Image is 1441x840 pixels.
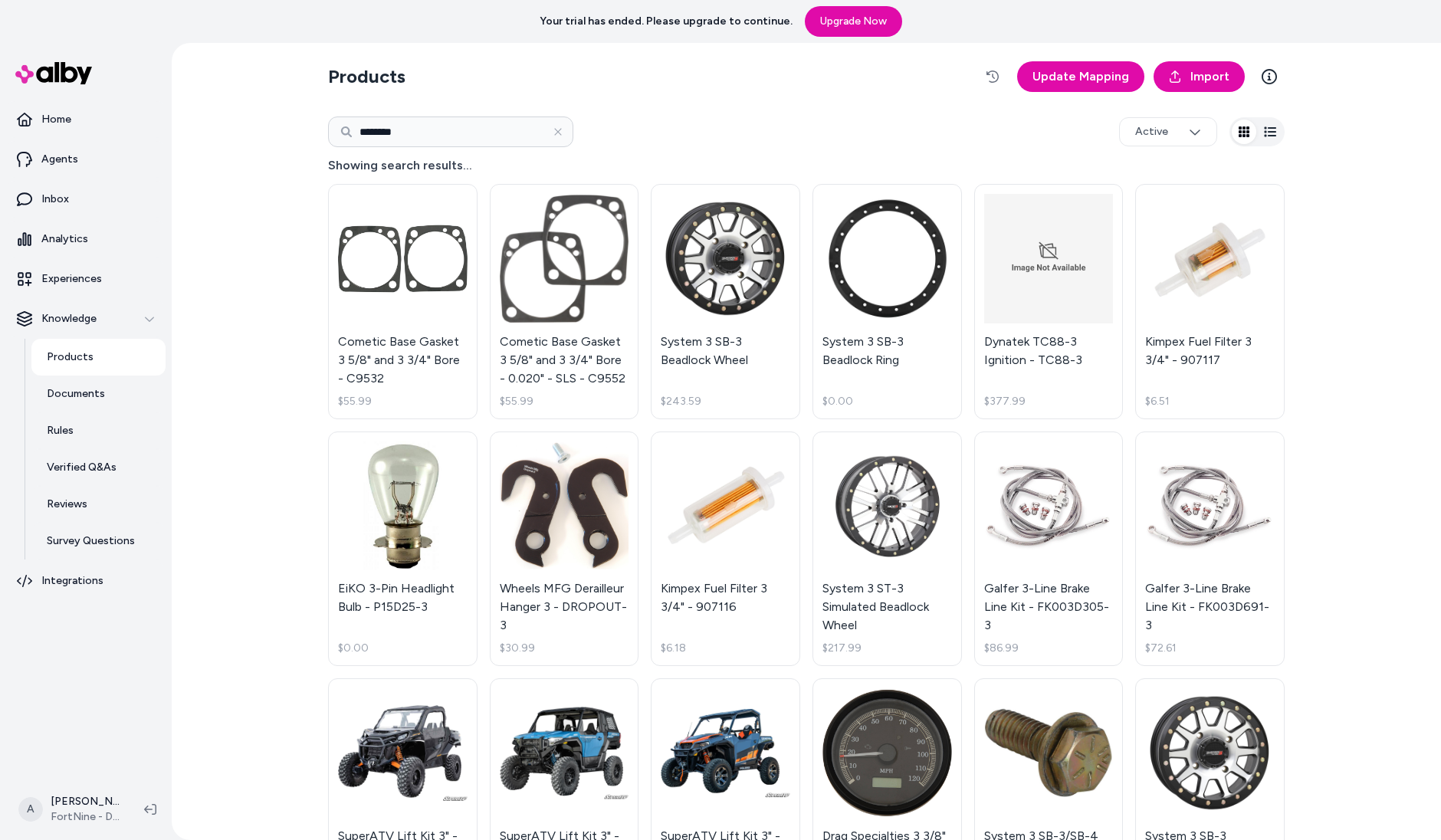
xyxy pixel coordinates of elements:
[31,376,166,412] a: Documents
[974,184,1124,419] a: Dynatek TC88-3 Ignition - TC88-3Dynatek TC88-3 Ignition - TC88-3$377.99
[6,563,166,599] a: Integrations
[41,311,97,326] p: Knowledge
[15,62,92,84] img: alby Logo
[6,101,166,138] a: Home
[41,271,102,287] p: Experiences
[490,184,639,419] a: Cometic Base Gasket 3 5/8" and 3 3/4" Bore - 0.020" - SLS - C9552Cometic Base Gasket 3 5/8" and 3...
[812,184,962,419] a: System 3 SB-3 Beadlock RingSystem 3 SB-3 Beadlock Ring$0.00
[41,112,71,127] p: Home
[1135,431,1285,667] a: Galfer 3-Line Brake Line Kit - FK003D691-3Galfer 3-Line Brake Line Kit - FK003D691-3$72.61
[31,486,166,523] a: Reviews
[974,431,1124,667] a: Galfer 3-Line Brake Line Kit - FK003D305-3Galfer 3-Line Brake Line Kit - FK003D305-3$86.99
[1119,117,1217,146] button: Active
[812,431,962,667] a: System 3 ST-3 Simulated Beadlock WheelSystem 3 ST-3 Simulated Beadlock Wheel$217.99
[540,14,793,29] p: Your trial has ended. Please upgrade to continue.
[31,339,166,376] a: Products
[328,156,1285,175] h4: Showing search results...
[6,141,166,178] a: Agents
[18,797,43,822] span: A
[6,221,166,258] a: Analytics
[41,192,69,207] p: Inbox
[31,449,166,486] a: Verified Q&As
[47,460,117,475] p: Verified Q&As
[1190,67,1229,86] span: Import
[1154,61,1245,92] a: Import
[6,261,166,297] a: Experiences
[51,809,120,825] span: FortNine - Demo
[651,431,800,667] a: Kimpex Fuel Filter 3 3/4" - 907116Kimpex Fuel Filter 3 3/4" - 907116$6.18
[328,64,405,89] h2: Products
[328,431,478,667] a: EiKO 3-Pin Headlight Bulb - P15D25-3EiKO 3-Pin Headlight Bulb - P15D25-3$0.00
[41,231,88,247] p: Analytics
[6,300,166,337] button: Knowledge
[31,523,166,559] a: Survey Questions
[490,431,639,667] a: Wheels MFG Derailleur Hanger 3 - DROPOUT-3Wheels MFG Derailleur Hanger 3 - DROPOUT-3$30.99
[1017,61,1144,92] a: Update Mapping
[47,497,87,512] p: Reviews
[31,412,166,449] a: Rules
[651,184,800,419] a: System 3 SB-3 Beadlock WheelSystem 3 SB-3 Beadlock Wheel$243.59
[805,6,902,37] a: Upgrade Now
[47,423,74,438] p: Rules
[1032,67,1129,86] span: Update Mapping
[47,349,94,365] p: Products
[1135,184,1285,419] a: Kimpex Fuel Filter 3 3/4" - 907117Kimpex Fuel Filter 3 3/4" - 907117$6.51
[6,181,166,218] a: Inbox
[47,533,135,549] p: Survey Questions
[9,785,132,834] button: A[PERSON_NAME]FortNine - Demo
[328,184,478,419] a: Cometic Base Gasket 3 5/8" and 3 3/4" Bore - C9532Cometic Base Gasket 3 5/8" and 3 3/4" Bore - C9...
[47,386,105,402] p: Documents
[41,152,78,167] p: Agents
[41,573,103,589] p: Integrations
[51,794,120,809] p: [PERSON_NAME]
